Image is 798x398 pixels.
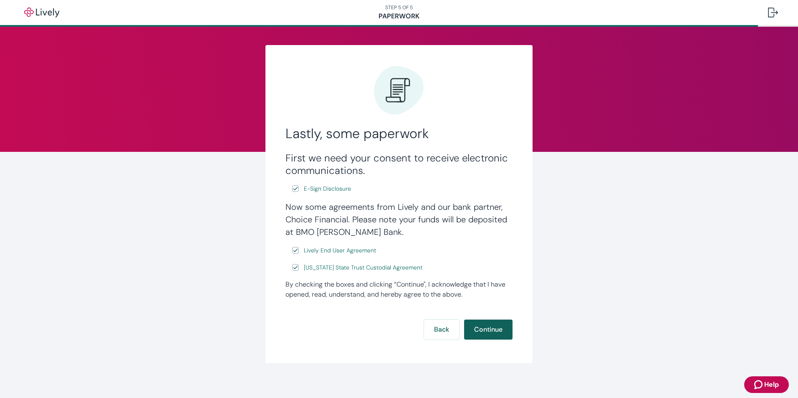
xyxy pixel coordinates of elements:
button: Back [424,320,459,340]
h2: Lastly, some paperwork [285,125,513,142]
img: Lively [18,8,65,18]
h3: First we need your consent to receive electronic communications. [285,152,513,177]
button: Continue [464,320,513,340]
span: Help [764,380,779,390]
button: Log out [761,3,785,23]
svg: Zendesk support icon [754,380,764,390]
a: e-sign disclosure document [302,184,353,194]
div: By checking the boxes and clicking “Continue", I acknowledge that I have opened, read, understand... [285,280,513,300]
span: [US_STATE] State Trust Custodial Agreement [304,263,422,272]
a: e-sign disclosure document [302,245,378,256]
button: Zendesk support iconHelp [744,376,789,393]
span: Lively End User Agreement [304,246,376,255]
a: e-sign disclosure document [302,262,424,273]
span: E-Sign Disclosure [304,184,351,193]
h4: Now some agreements from Lively and our bank partner, Choice Financial. Please note your funds wi... [285,201,513,238]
